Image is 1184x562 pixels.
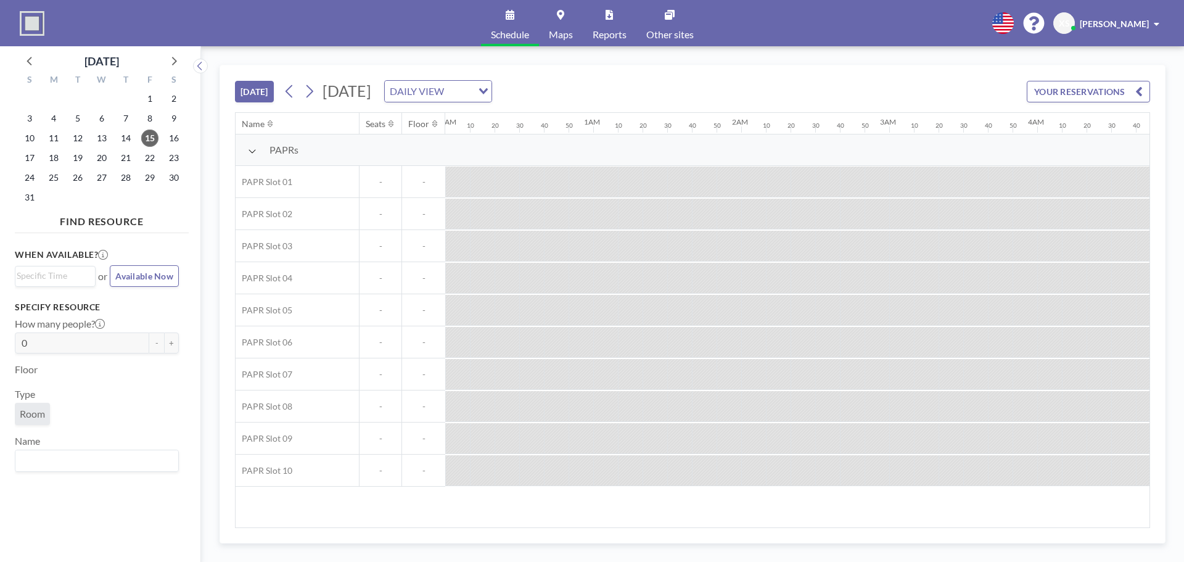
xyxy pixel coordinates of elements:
[360,369,401,380] span: -
[402,273,445,284] span: -
[935,122,943,130] div: 20
[93,130,110,147] span: Wednesday, August 13, 2025
[1133,122,1140,130] div: 40
[323,81,371,100] span: [DATE]
[165,130,183,147] span: Saturday, August 16, 2025
[20,11,44,36] img: organization-logo
[15,210,189,228] h4: FIND RESOURCE
[21,149,38,167] span: Sunday, August 17, 2025
[141,130,158,147] span: Friday, August 15, 2025
[812,122,820,130] div: 30
[593,30,627,39] span: Reports
[165,169,183,186] span: Saturday, August 30, 2025
[1059,18,1070,29] span: XS
[113,73,138,89] div: T
[732,117,748,126] div: 2AM
[1059,122,1066,130] div: 10
[402,401,445,412] span: -
[402,241,445,252] span: -
[402,433,445,444] span: -
[385,81,491,102] div: Search for option
[837,122,844,130] div: 40
[165,149,183,167] span: Saturday, August 23, 2025
[387,83,446,99] span: DAILY VIEW
[164,333,179,353] button: +
[402,465,445,476] span: -
[117,149,134,167] span: Thursday, August 21, 2025
[366,118,385,130] div: Seats
[117,110,134,127] span: Thursday, August 7, 2025
[141,169,158,186] span: Friday, August 29, 2025
[15,450,178,471] div: Search for option
[93,110,110,127] span: Wednesday, August 6, 2025
[236,465,292,476] span: PAPR Slot 10
[467,122,474,130] div: 10
[165,90,183,107] span: Saturday, August 2, 2025
[141,90,158,107] span: Friday, August 1, 2025
[787,122,795,130] div: 20
[15,302,179,313] h3: Specify resource
[360,176,401,188] span: -
[17,453,171,469] input: Search for option
[15,318,105,330] label: How many people?
[236,369,292,380] span: PAPR Slot 07
[149,333,164,353] button: -
[45,110,62,127] span: Monday, August 4, 2025
[402,209,445,220] span: -
[584,117,600,126] div: 1AM
[713,122,721,130] div: 50
[66,73,90,89] div: T
[21,130,38,147] span: Sunday, August 10, 2025
[402,176,445,188] span: -
[448,83,471,99] input: Search for option
[664,122,672,130] div: 30
[541,122,548,130] div: 40
[15,267,95,285] div: Search for option
[236,337,292,348] span: PAPR Slot 06
[763,122,770,130] div: 10
[516,122,524,130] div: 30
[162,73,186,89] div: S
[236,241,292,252] span: PAPR Slot 03
[93,169,110,186] span: Wednesday, August 27, 2025
[20,408,45,420] span: Room
[911,122,918,130] div: 10
[15,388,35,400] label: Type
[90,73,114,89] div: W
[960,122,968,130] div: 30
[360,273,401,284] span: -
[236,401,292,412] span: PAPR Slot 08
[402,337,445,348] span: -
[236,176,292,188] span: PAPR Slot 01
[69,169,86,186] span: Tuesday, August 26, 2025
[110,265,179,287] button: Available Now
[436,117,456,126] div: 12AM
[45,169,62,186] span: Monday, August 25, 2025
[1108,122,1116,130] div: 30
[165,110,183,127] span: Saturday, August 9, 2025
[117,169,134,186] span: Thursday, August 28, 2025
[269,144,298,156] span: PAPRs
[236,305,292,316] span: PAPR Slot 05
[360,209,401,220] span: -
[98,270,107,283] span: or
[646,30,694,39] span: Other sites
[69,130,86,147] span: Tuesday, August 12, 2025
[491,122,499,130] div: 20
[491,30,529,39] span: Schedule
[15,435,40,447] label: Name
[235,81,274,102] button: [DATE]
[408,118,429,130] div: Floor
[985,122,992,130] div: 40
[15,363,38,376] label: Floor
[880,117,896,126] div: 3AM
[1028,117,1044,126] div: 4AM
[141,110,158,127] span: Friday, August 8, 2025
[115,271,173,281] span: Available Now
[45,130,62,147] span: Monday, August 11, 2025
[689,122,696,130] div: 40
[1080,19,1149,29] span: [PERSON_NAME]
[1083,122,1091,130] div: 20
[1027,81,1150,102] button: YOUR RESERVATIONS
[69,149,86,167] span: Tuesday, August 19, 2025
